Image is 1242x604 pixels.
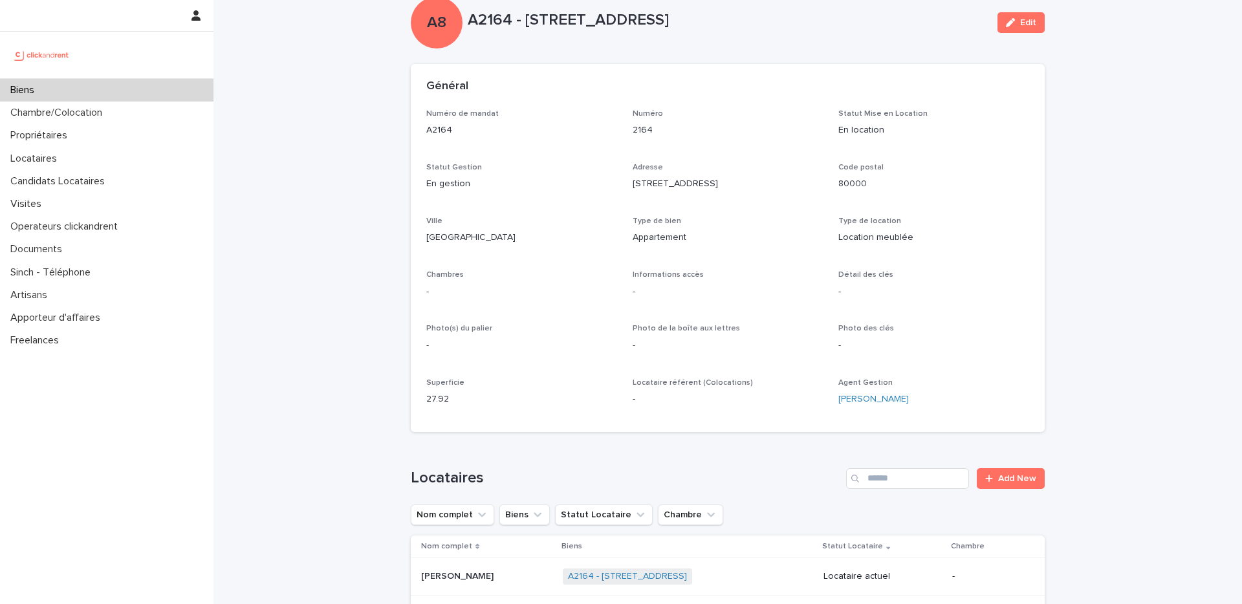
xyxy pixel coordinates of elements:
p: 2164 [633,124,823,137]
p: - [426,285,617,299]
p: - [952,571,1024,582]
a: A2164 - [STREET_ADDRESS] [568,571,687,582]
span: Edit [1020,18,1036,27]
button: Biens [499,504,550,525]
p: - [838,285,1029,299]
span: Photo de la boîte aux lettres [633,325,740,332]
span: Statut Gestion [426,164,482,171]
p: Artisans [5,289,58,301]
p: Appartement [633,231,823,244]
button: Nom complet [411,504,494,525]
span: Ville [426,217,442,225]
p: - [633,393,823,406]
span: Superficie [426,379,464,387]
p: - [838,339,1029,352]
p: Chambre [951,539,985,554]
span: Statut Mise en Location [838,110,928,118]
p: Candidats Locataires [5,175,115,188]
h1: Locataires [411,469,841,488]
p: Biens [561,539,582,554]
a: Add New [977,468,1045,489]
p: - [633,339,823,352]
p: Locataire actuel [823,571,942,582]
span: Numéro de mandat [426,110,499,118]
p: A2164 - [STREET_ADDRESS] [468,11,987,30]
button: Statut Locataire [555,504,653,525]
p: Propriétaires [5,129,78,142]
tr: [PERSON_NAME][PERSON_NAME] A2164 - [STREET_ADDRESS] Locataire actuel- [411,558,1045,596]
p: [STREET_ADDRESS] [633,177,823,191]
p: Locataires [5,153,67,165]
span: Chambres [426,271,464,279]
button: Edit [997,12,1045,33]
p: En location [838,124,1029,137]
p: - [633,285,823,299]
span: Détail des clés [838,271,893,279]
p: Sinch - Téléphone [5,266,101,279]
span: Add New [998,474,1036,483]
p: Biens [5,84,45,96]
input: Search [846,468,969,489]
p: Visites [5,198,52,210]
span: Numéro [633,110,663,118]
span: Code postal [838,164,884,171]
img: UCB0brd3T0yccxBKYDjQ [10,42,73,68]
p: En gestion [426,177,617,191]
span: Photo(s) du palier [426,325,492,332]
span: Photo des clés [838,325,894,332]
span: Agent Gestion [838,379,893,387]
p: Nom complet [421,539,472,554]
button: Chambre [658,504,723,525]
p: 80000 [838,177,1029,191]
h2: Général [426,80,468,94]
p: Apporteur d'affaires [5,312,111,324]
p: [PERSON_NAME] [421,568,496,582]
p: Statut Locataire [822,539,883,554]
p: - [426,339,617,352]
p: 27.92 [426,393,617,406]
p: Freelances [5,334,69,347]
p: Location meublée [838,231,1029,244]
span: Adresse [633,164,663,171]
span: Type de location [838,217,901,225]
a: [PERSON_NAME] [838,393,909,406]
p: [GEOGRAPHIC_DATA] [426,231,617,244]
p: A2164 [426,124,617,137]
span: Locataire référent (Colocations) [633,379,753,387]
span: Type de bien [633,217,681,225]
p: Operateurs clickandrent [5,221,128,233]
p: Documents [5,243,72,255]
p: Chambre/Colocation [5,107,113,119]
span: Informations accès [633,271,704,279]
